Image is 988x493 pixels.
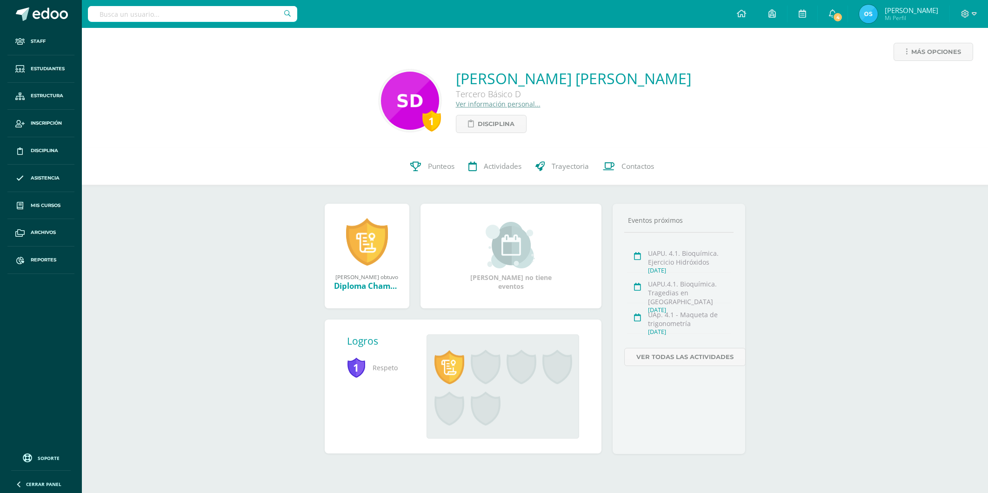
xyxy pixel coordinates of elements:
[486,222,536,268] img: event_small.png
[7,28,74,55] a: Staff
[461,148,528,185] a: Actividades
[833,12,843,22] span: 4
[596,148,661,185] a: Contactos
[7,137,74,165] a: Disciplina
[484,161,521,171] span: Actividades
[403,148,461,185] a: Punteos
[31,65,65,73] span: Estudiantes
[624,348,746,366] a: Ver todas las actividades
[7,83,74,110] a: Estructura
[648,266,731,274] div: [DATE]
[31,174,60,182] span: Asistencia
[648,310,731,328] div: UAp. 4.1 - Maqueta de trigonometría
[347,334,420,347] div: Logros
[478,115,514,133] span: Disciplina
[11,451,71,464] a: Soporte
[624,216,734,225] div: Eventos próximos
[31,147,58,154] span: Disciplina
[31,38,46,45] span: Staff
[911,43,961,60] span: Más opciones
[7,246,74,274] a: Reportes
[859,5,878,23] img: 070b477f6933f8ce66674da800cc5d3f.png
[648,249,731,266] div: UAPU. 4.1. Bioquímica. Ejercicio Hidróxidos
[422,110,441,132] div: 1
[38,455,60,461] span: Soporte
[26,481,61,487] span: Cerrar panel
[381,72,439,130] img: 059f6ae893688dc14d91a4c129dbb894.png
[7,55,74,83] a: Estudiantes
[552,161,589,171] span: Trayectoria
[456,88,691,100] div: Tercero Básico D
[885,6,938,15] span: [PERSON_NAME]
[31,92,63,100] span: Estructura
[31,229,56,236] span: Archivos
[885,14,938,22] span: Mi Perfil
[7,192,74,220] a: Mis cursos
[528,148,596,185] a: Trayectoria
[456,115,527,133] a: Disciplina
[456,68,691,88] a: [PERSON_NAME] [PERSON_NAME]
[347,357,366,378] span: 1
[334,273,400,280] div: [PERSON_NAME] obtuvo
[31,202,60,209] span: Mis cursos
[621,161,654,171] span: Contactos
[464,222,557,291] div: [PERSON_NAME] no tiene eventos
[7,110,74,137] a: Inscripción
[894,43,973,61] a: Más opciones
[334,280,400,291] div: Diploma Champagnat
[7,219,74,246] a: Archivos
[428,161,454,171] span: Punteos
[347,355,412,380] span: Respeto
[88,6,297,22] input: Busca un usuario...
[456,100,541,108] a: Ver información personal...
[7,165,74,192] a: Asistencia
[648,328,731,336] div: [DATE]
[31,120,62,127] span: Inscripción
[31,256,56,264] span: Reportes
[648,280,731,306] div: UAPU.4.1. Bioquímica. Tragedias en [GEOGRAPHIC_DATA]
